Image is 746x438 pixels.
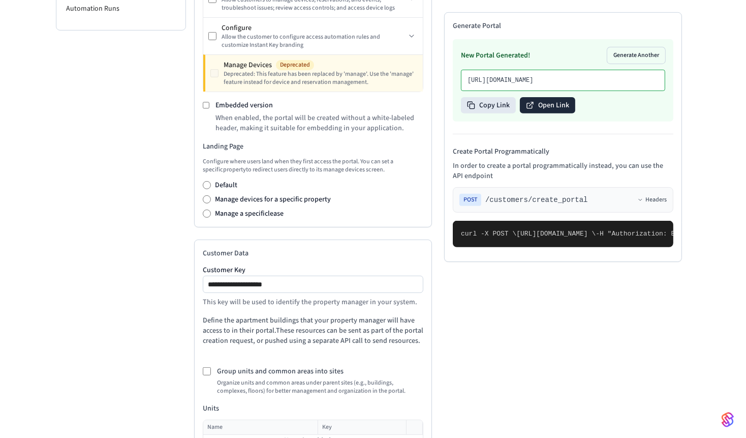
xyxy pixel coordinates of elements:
[637,196,667,204] button: Headers
[453,21,673,31] h2: Generate Portal
[607,47,665,64] button: Generate Another
[203,420,318,435] th: Name
[222,33,406,49] div: Allow the customer to configure access automation rules and customize Instant Key branding
[453,147,673,157] h4: Create Portal Programmatically
[215,113,423,133] p: When enabled, the portal will be created without a white-labeled header, making it suitable for e...
[468,76,659,84] p: [URL][DOMAIN_NAME]
[318,420,406,435] th: Key
[485,195,588,205] span: /customers/create_portal
[215,100,273,110] label: Embedded version
[215,194,331,205] label: Manage devices for a specific property
[520,97,575,113] button: Open Link
[461,230,516,238] span: curl -X POST \
[203,141,423,152] h3: Landing Page
[516,230,596,238] span: [URL][DOMAIN_NAME] \
[453,161,673,181] p: In order to create a portal programmatically instead, you can use the API endpoint
[215,209,284,219] label: Manage a specific lease
[276,60,314,70] span: Deprecated
[224,70,418,86] div: Deprecated: This feature has been replaced by 'manage'. Use the 'manage' feature instead for devi...
[461,97,516,113] button: Copy Link
[461,50,530,61] h3: New Portal Generated!
[203,267,423,274] label: Customer Key
[203,315,423,346] p: Define the apartment buildings that your property manager will have access to in their portal. Th...
[222,23,406,33] div: Configure
[203,403,423,414] h4: Units
[203,297,423,307] p: This key will be used to identify the property manager in your system.
[217,366,344,376] label: Group units and common areas into sites
[215,180,237,190] label: Default
[224,60,418,70] div: Manage Devices
[722,412,734,428] img: SeamLogoGradient.69752ec5.svg
[459,194,481,206] span: POST
[203,248,423,258] h2: Customer Data
[203,158,423,174] p: Configure where users land when they first access the portal. You can set a specific property to ...
[217,379,423,395] p: Organize units and common areas under parent sites (e.g., buildings, complexes, floors) for bette...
